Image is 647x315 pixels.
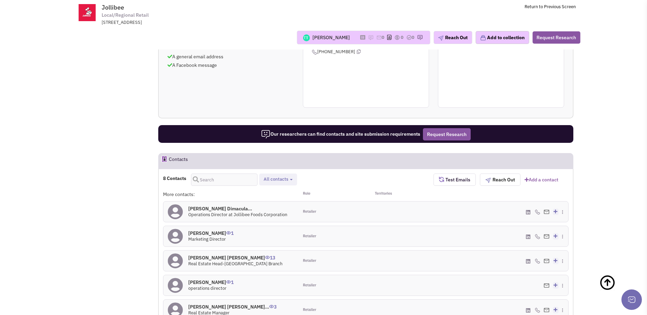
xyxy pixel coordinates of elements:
[226,231,231,235] img: icon-UserInteraction.png
[544,283,549,288] img: Email%20Icon.png
[535,234,540,239] img: icon-phone.png
[401,34,403,40] span: 0
[261,131,420,137] span: Our researchers can find contacts and site submission requirements
[163,191,298,198] div: More contacts:
[265,256,270,259] img: icon-UserInteraction.png
[544,308,549,312] img: Email%20Icon.png
[394,35,400,40] img: icon-dealamount.png
[312,49,361,55] span: [PHONE_NUMBER]
[269,299,277,310] span: 3
[532,31,580,44] button: Request Research
[191,174,258,186] input: Search
[599,268,633,312] a: Back To Top
[188,206,287,212] h4: [PERSON_NAME] Dimacula...
[298,191,366,198] div: Role
[312,34,350,41] div: [PERSON_NAME]
[303,209,316,214] span: Retailer
[226,280,231,284] img: icon-UserInteraction.png
[535,258,540,264] img: icon-phone.png
[167,53,294,60] p: A general email address
[406,35,412,40] img: TaskCount.png
[544,259,549,263] img: Email%20Icon.png
[544,234,549,239] img: Email%20Icon.png
[188,285,226,291] span: operations director
[433,174,476,186] button: Test Emails
[535,209,540,215] img: icon-phone.png
[163,175,186,181] h4: 8 Contacts
[303,234,316,239] span: Retailer
[525,176,558,183] a: Add a contact
[303,283,316,288] span: Retailer
[264,176,288,182] span: All contacts
[544,210,549,214] img: Email%20Icon.png
[261,130,270,139] img: icon-researcher-20.png
[188,230,234,236] h4: [PERSON_NAME]
[303,258,316,264] span: Retailer
[412,34,414,40] span: 0
[167,62,294,69] p: A Facebook message
[525,4,576,10] a: Return to Previous Screen
[169,153,188,168] h2: Contacts
[376,35,382,40] img: icon-email-active-16.png
[303,307,316,313] span: Retailer
[102,3,124,11] span: Jollibee
[269,305,274,308] img: icon-UserInteraction.png
[480,35,486,41] img: icon-collection-lavender.png
[444,177,470,183] span: Test Emails
[312,49,317,55] img: icon-phone.png
[188,279,234,285] h4: [PERSON_NAME]
[417,35,423,40] img: research-icon.png
[188,236,226,242] span: Marketing Director
[475,31,529,44] button: Add to collection
[188,261,282,267] span: Real Estate Head-[GEOGRAPHIC_DATA] Branch
[265,250,275,261] span: 13
[188,255,282,261] h4: [PERSON_NAME] [PERSON_NAME]
[438,35,443,41] img: plane.png
[368,35,373,40] img: icon-note.png
[366,191,433,198] div: Territories
[535,307,540,313] img: icon-phone.png
[382,34,384,40] span: 0
[485,178,491,183] img: plane.png
[262,176,295,183] button: All contacts
[433,31,472,44] button: Reach Out
[226,274,234,285] span: 1
[423,128,471,140] button: Request Research
[102,19,280,26] div: [STREET_ADDRESS]
[226,225,234,236] span: 1
[71,4,103,21] img: www.jollibeefoods.com
[480,174,520,186] button: Reach Out
[188,212,287,217] span: Operations Director at Jollibee Foods Corporation
[188,304,277,310] h4: [PERSON_NAME] [PERSON_NAME]...
[102,12,149,19] span: Local/Regional Retail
